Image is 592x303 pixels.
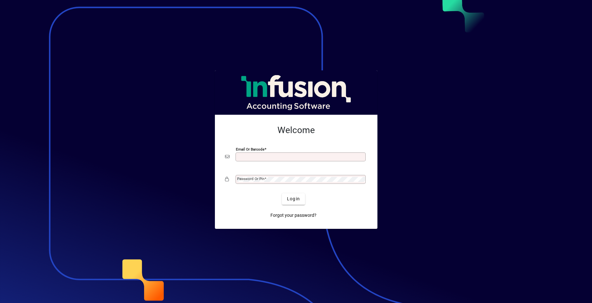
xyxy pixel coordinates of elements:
[270,212,316,219] span: Forgot your password?
[225,125,367,136] h2: Welcome
[287,196,300,202] span: Login
[282,193,305,205] button: Login
[268,210,319,221] a: Forgot your password?
[236,147,264,151] mat-label: Email or Barcode
[237,177,264,181] mat-label: Password or Pin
